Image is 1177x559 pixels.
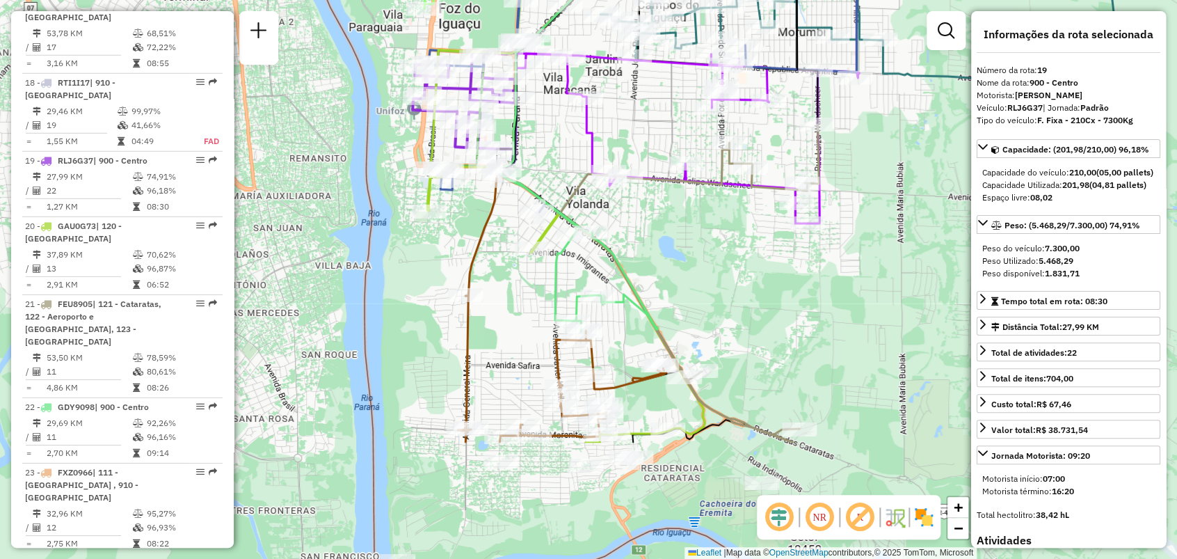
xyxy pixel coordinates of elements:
span: Exibir rótulo [843,501,876,534]
em: Opções [196,468,205,476]
span: Tempo total em rota: 08:30 [1001,296,1107,306]
td: / [25,118,32,132]
td: 2,75 KM [46,537,132,551]
i: % de utilização da cubagem [133,265,143,273]
td: 80,61% [146,365,216,379]
i: % de utilização da cubagem [133,187,143,195]
strong: 900 - Centro [1030,77,1078,88]
td: 70,62% [146,248,216,262]
em: Rota exportada [209,402,217,411]
em: Opções [196,299,205,308]
td: 08:30 [146,200,216,214]
strong: 1.831,71 [1045,268,1080,278]
strong: R$ 67,46 [1036,399,1071,409]
td: 96,16% [146,430,216,444]
td: 96,18% [146,184,216,198]
span: Total de atividades: [991,347,1077,358]
i: Total de Atividades [33,368,41,376]
span: FXZ0966 [58,467,93,478]
div: Motorista término: [982,485,1155,498]
span: | [723,548,726,558]
span: − [954,519,963,537]
span: GAU0G73 [58,221,96,231]
span: 19 - [25,155,147,166]
td: 09:14 [146,446,216,460]
a: Custo total:R$ 67,46 [977,394,1160,413]
span: | 900 - Centro [93,155,147,166]
div: Jornada Motorista: 09:20 [977,467,1160,503]
span: Ocultar NR [803,501,836,534]
td: 08:26 [146,381,216,395]
td: 13 [46,262,132,276]
div: Total de itens: [991,372,1073,385]
img: Fluxo de ruas [883,506,906,528]
td: = [25,56,32,70]
td: / [25,184,32,198]
strong: 19 [1037,65,1047,75]
strong: (05,00 pallets) [1096,167,1153,178]
div: Peso: (5.468,29/7.300,00) 74,91% [977,237,1160,285]
span: | Jornada: [1043,102,1109,113]
td: 22 [46,184,132,198]
span: 23 - [25,467,138,503]
td: 2,70 KM [46,446,132,460]
i: Tempo total em rota [133,281,140,289]
td: 95,27% [146,507,216,521]
i: % de utilização da cubagem [133,433,143,441]
em: Opções [196,221,205,230]
span: | 111 - [GEOGRAPHIC_DATA] , 910 - [GEOGRAPHIC_DATA] [25,467,138,503]
em: Rota exportada [209,299,217,308]
span: Capacidade: (201,98/210,00) 96,18% [1002,144,1149,155]
a: Leaflet [688,548,721,558]
div: Valor total: [991,424,1088,436]
td: / [25,40,32,54]
div: Espaço livre: [982,191,1155,204]
i: % de utilização do peso [118,107,128,116]
span: Peso: (5.468,29/7.300,00) 74,91% [1004,220,1140,230]
i: Total de Atividades [33,265,41,273]
em: Rota exportada [209,156,217,164]
strong: 5.468,29 [1039,255,1073,266]
strong: 22 [1067,347,1077,358]
div: Capacidade Utilizada: [982,179,1155,191]
td: 99,97% [131,104,189,118]
i: % de utilização do peso [133,251,143,259]
i: Tempo total em rota [133,449,140,457]
span: FEU8905 [58,299,93,309]
img: Exibir/Ocultar setores [913,506,935,528]
i: Tempo total em rota [133,384,140,392]
a: Total de atividades:22 [977,343,1160,361]
i: Total de Atividades [33,43,41,52]
td: 1,55 KM [46,134,117,148]
td: 29,69 KM [46,416,132,430]
a: Zoom out [947,518,968,539]
em: Opções [196,78,205,86]
td: = [25,381,32,395]
div: Tipo do veículo: [977,114,1160,127]
td: / [25,262,32,276]
div: Veículo: [977,102,1160,114]
i: % de utilização da cubagem [133,368,143,376]
a: Nova sessão e pesquisa [245,17,273,48]
i: Total de Atividades [33,121,41,129]
strong: 07:00 [1043,473,1065,484]
em: Rota exportada [209,221,217,230]
strong: 16:20 [1052,486,1074,496]
td: = [25,200,32,214]
i: % de utilização do peso [133,173,143,181]
td: 68,51% [146,26,216,40]
i: Distância Total [33,419,41,427]
td: 17 [46,40,132,54]
i: Total de Atividades [33,433,41,441]
td: 53,78 KM [46,26,132,40]
i: Distância Total [33,107,41,116]
td: FAD [189,134,220,148]
td: 11 [46,365,132,379]
strong: F. Fixa - 210Cx - 7300Kg [1037,115,1133,125]
span: RTI1I17 [58,77,90,88]
a: Valor total:R$ 38.731,54 [977,420,1160,439]
i: Total de Atividades [33,523,41,532]
td: = [25,134,32,148]
span: 20 - [25,221,122,244]
span: | 121 - Cataratas, 122 - Aeroporto e [GEOGRAPHIC_DATA], 123 - [GEOGRAPHIC_DATA] [25,299,161,347]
